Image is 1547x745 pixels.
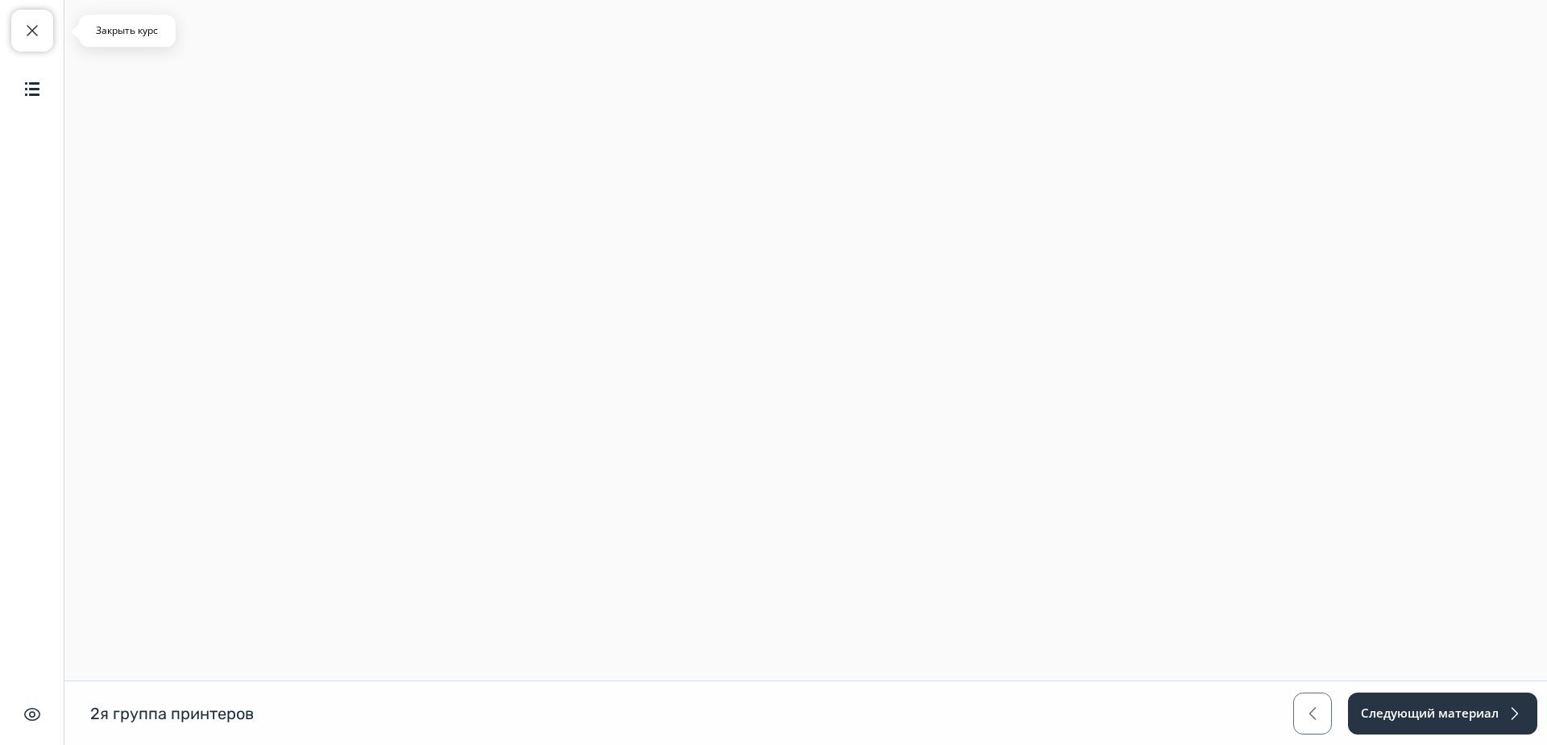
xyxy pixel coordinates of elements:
img: Скрыть интерфейс [23,705,42,724]
h1: 2я группа принтеров [90,703,254,724]
img: Содержание [23,79,42,98]
button: Следующий материал [1348,693,1537,735]
p: Закрыть курс [89,24,166,37]
button: Закрыть курс [11,10,53,52]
